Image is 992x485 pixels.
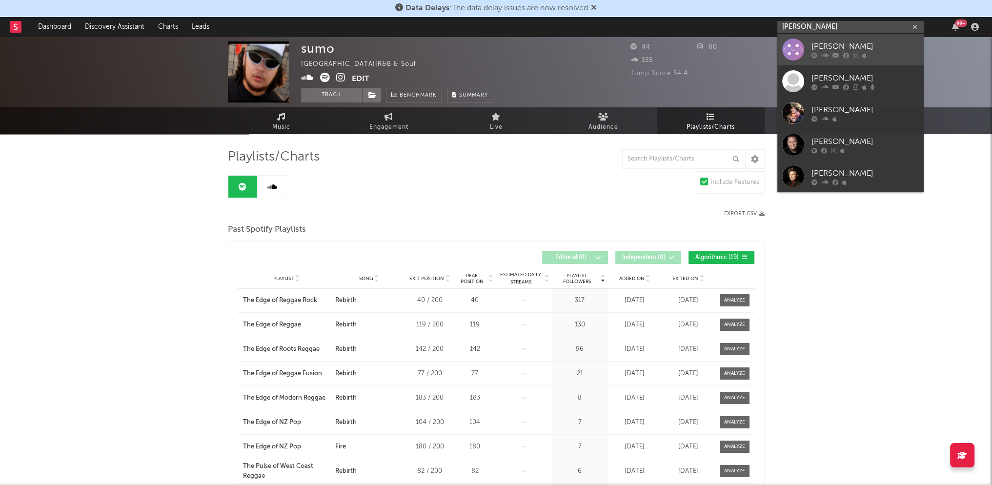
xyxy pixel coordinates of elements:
button: Edit [352,73,369,85]
div: [DATE] [610,369,659,379]
span: Past Spotify Playlists [228,224,306,236]
div: [PERSON_NAME] [811,136,919,147]
a: The Edge of Roots Reggae [243,344,331,354]
span: Playlist Followers [554,273,600,284]
div: 82 / 200 [408,466,452,476]
div: The Edge of Reggae [243,320,301,330]
div: The Edge of Roots Reggae [243,344,320,354]
div: [DATE] [610,320,659,330]
div: [DATE] [664,442,713,452]
a: Rebirth [335,393,403,403]
div: The Edge of Modern Reggae [243,393,325,403]
a: Rebirth [335,344,403,354]
span: Algorithmic ( 19 ) [695,255,740,261]
a: [PERSON_NAME] [777,161,924,192]
div: Rebirth [335,393,357,403]
a: [PERSON_NAME] [777,97,924,129]
div: The Edge of Reggae Fusion [243,369,322,379]
a: The Edge of Reggae [243,320,331,330]
a: Discovery Assistant [78,17,151,37]
div: [DATE] [664,320,713,330]
a: Music [228,107,335,134]
a: Audience [550,107,657,134]
div: 183 / 200 [408,393,452,403]
div: Fire [335,442,346,452]
div: [PERSON_NAME] [811,40,919,52]
a: Dashboard [31,17,78,37]
div: [DATE] [664,369,713,379]
span: Added On [619,276,645,282]
div: 142 [457,344,493,354]
span: Playlists/Charts [687,121,735,133]
div: The Edge of NZ Pop [243,442,301,452]
button: Algorithmic(19) [688,251,754,264]
span: 80 [697,44,717,50]
div: sumo [301,41,335,56]
a: Rebirth [335,369,403,379]
span: Exited On [672,276,698,282]
div: 180 / 200 [408,442,452,452]
a: The Edge of Reggae Fusion [243,369,331,379]
div: Rebirth [335,296,357,305]
div: Rebirth [335,369,357,379]
div: The Edge of Reggae Rock [243,296,317,305]
span: Playlist [273,276,294,282]
a: [PERSON_NAME] [777,129,924,161]
a: Playlists/Charts [657,107,765,134]
span: Live [490,121,503,133]
div: 180 [457,442,493,452]
div: 99 + [955,20,967,27]
div: 7 [554,418,606,427]
div: 82 [457,466,493,476]
div: 8 [554,393,606,403]
div: [DATE] [610,296,659,305]
span: Data Delays [405,4,449,12]
div: Rebirth [335,320,357,330]
div: Include Features [710,177,759,188]
div: 104 / 200 [408,418,452,427]
div: [DATE] [610,393,659,403]
div: [DATE] [610,418,659,427]
span: Estimated Daily Streams [498,271,544,286]
div: [DATE] [664,393,713,403]
span: Song [359,276,373,282]
div: 7 [554,442,606,452]
span: Independent ( 0 ) [622,255,667,261]
div: 183 [457,393,493,403]
div: 104 [457,418,493,427]
span: Peak Position [457,273,487,284]
div: Rebirth [335,466,357,476]
a: The Edge of Modern Reggae [243,393,331,403]
span: Audience [588,121,618,133]
a: Rebirth [335,418,403,427]
div: Rebirth [335,344,357,354]
span: Exit Position [409,276,444,282]
div: 40 [457,296,493,305]
a: Rebirth [335,466,403,476]
a: The Pulse of West Coast Reggae [243,462,331,481]
span: 155 [630,57,653,63]
button: Export CSV [724,211,765,217]
button: 99+ [952,23,959,31]
div: 77 / 200 [408,369,452,379]
span: 44 [630,44,650,50]
div: 77 [457,369,493,379]
div: [PERSON_NAME] [811,167,919,179]
a: The Edge of NZ Pop [243,442,331,452]
span: : The data delay issues are now resolved [405,4,588,12]
a: Engagement [335,107,443,134]
input: Search for artists [777,21,924,33]
div: Rebirth [335,418,357,427]
a: Charts [151,17,185,37]
div: 317 [554,296,606,305]
a: Benchmark [386,88,442,102]
button: Summary [447,88,493,102]
div: [PERSON_NAME] [811,104,919,116]
a: Leads [185,17,216,37]
span: Music [272,121,290,133]
span: Editorial ( 0 ) [548,255,593,261]
a: Live [443,107,550,134]
span: Summary [459,93,488,98]
a: Rebirth [335,320,403,330]
div: [PERSON_NAME] [811,72,919,84]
